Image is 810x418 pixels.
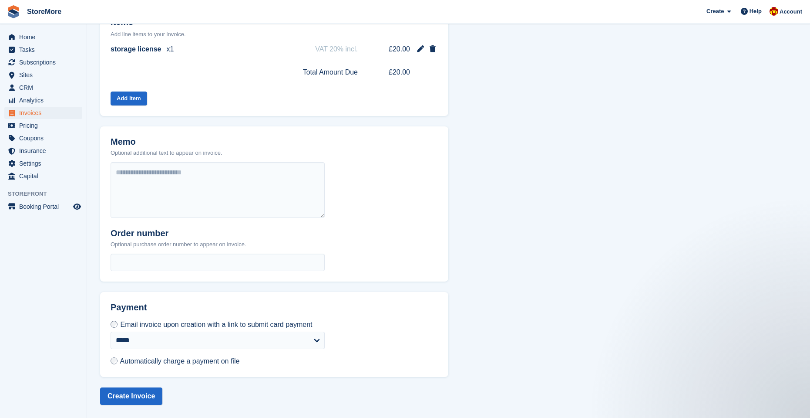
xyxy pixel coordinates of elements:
[4,170,82,182] a: menu
[111,321,118,328] input: Email invoice upon creation with a link to submit card payment
[19,31,71,43] span: Home
[19,69,71,81] span: Sites
[24,4,65,19] a: StoreMore
[4,145,82,157] a: menu
[72,201,82,212] a: Preview store
[4,107,82,119] a: menu
[19,201,71,213] span: Booking Portal
[377,44,410,54] span: £20.00
[19,82,71,94] span: CRM
[377,67,410,78] span: £20.00
[4,201,82,213] a: menu
[19,44,71,56] span: Tasks
[4,56,82,68] a: menu
[4,82,82,94] a: menu
[111,44,161,54] span: storage license
[111,240,246,249] p: Optional purchase order number to appear on invoice.
[100,387,162,405] button: Create Invoice
[8,190,87,198] span: Storefront
[167,44,174,54] span: x1
[19,119,71,132] span: Pricing
[303,67,358,78] span: Total Amount Due
[19,107,71,119] span: Invoices
[4,119,82,132] a: menu
[120,321,312,328] span: Email invoice upon creation with a link to submit card payment
[111,149,222,157] p: Optional additional text to appear on invoice.
[750,7,762,16] span: Help
[111,92,147,106] button: Add Item
[4,132,82,144] a: menu
[4,94,82,106] a: menu
[780,7,802,16] span: Account
[4,157,82,170] a: menu
[19,170,71,182] span: Capital
[19,145,71,157] span: Insurance
[19,157,71,170] span: Settings
[111,30,438,39] p: Add line items to your invoice.
[120,357,240,365] span: Automatically charge a payment on file
[4,44,82,56] a: menu
[111,357,118,364] input: Automatically charge a payment on file
[315,44,358,54] span: VAT 20% incl.
[19,94,71,106] span: Analytics
[4,31,82,43] a: menu
[7,5,20,18] img: stora-icon-8386f47178a22dfd0bd8f6a31ec36ba5ce8667c1dd55bd0f319d3a0aa187defe.svg
[111,302,325,319] h2: Payment
[770,7,778,16] img: Store More Team
[19,132,71,144] span: Coupons
[111,137,222,147] h2: Memo
[111,228,246,238] h2: Order number
[706,7,724,16] span: Create
[4,69,82,81] a: menu
[19,56,71,68] span: Subscriptions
